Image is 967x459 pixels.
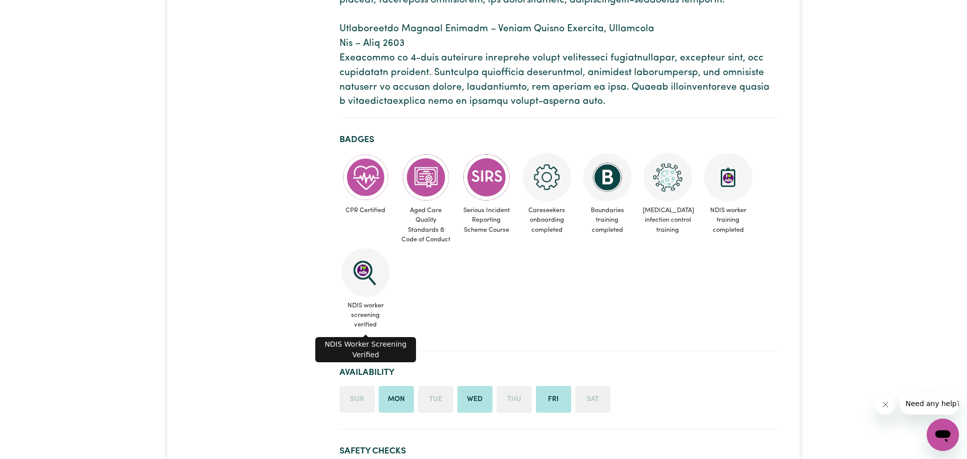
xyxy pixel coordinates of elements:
[379,386,414,413] li: Available on Monday
[339,446,778,456] h2: Safety Checks
[900,392,959,415] iframe: Message from company
[497,386,532,413] li: Unavailable on Thursday
[339,202,392,219] span: CPR Certified
[523,153,571,202] img: CS Academy: Careseekers Onboarding course completed
[536,386,571,413] li: Available on Friday
[927,419,959,451] iframe: Button to launch messaging window
[339,135,778,145] h2: Badges
[875,395,895,415] iframe: Close message
[457,386,493,413] li: Available on Wednesday
[6,7,61,15] span: Need any help?
[418,386,453,413] li: Unavailable on Tuesday
[341,153,390,202] img: Care and support worker has completed CPR Certification
[462,153,511,202] img: CS Academy: Serious Incident Reporting Scheme course completed
[402,153,450,202] img: CS Academy: Aged Care Quality Standards & Code of Conduct course completed
[642,202,694,239] span: [MEDICAL_DATA] infection control training
[704,153,752,202] img: CS Academy: Introduction to NDIS Worker Training course completed
[702,202,754,239] span: NDIS worker training completed
[339,386,375,413] li: Unavailable on Sunday
[575,386,610,413] li: Unavailable on Saturday
[521,202,573,239] span: Careseekers onboarding completed
[583,153,632,202] img: CS Academy: Boundaries in care and support work course completed
[339,367,778,378] h2: Availability
[400,202,452,248] span: Aged Care Quality Standards & Code of Conduct
[341,248,390,297] img: NDIS Worker Screening Verified
[581,202,634,239] span: Boundaries training completed
[644,153,692,202] img: CS Academy: COVID-19 Infection Control Training course completed
[315,337,416,362] div: NDIS Worker Screening Verified
[460,202,513,239] span: Serious Incident Reporting Scheme Course
[339,297,392,334] span: NDIS worker screening verified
